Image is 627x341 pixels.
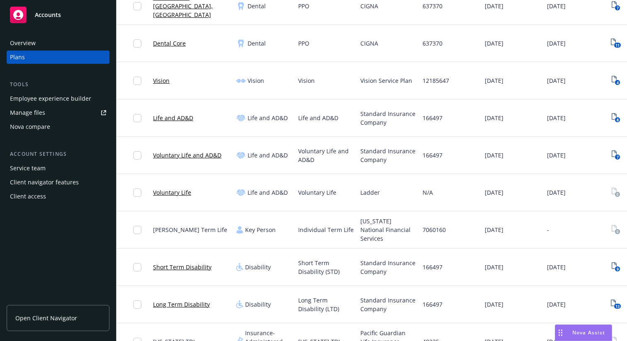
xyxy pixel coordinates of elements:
[248,2,266,10] span: Dental
[547,151,566,160] span: [DATE]
[485,263,503,271] span: [DATE]
[133,300,141,309] input: Toggle Row Selected
[485,114,503,122] span: [DATE]
[555,325,566,341] div: Drag to move
[609,111,622,125] a: View Plan Documents
[35,12,61,18] span: Accounts
[360,39,378,48] span: CIGNA
[7,150,109,158] div: Account settings
[616,266,618,272] text: 9
[298,76,315,85] span: Vision
[616,80,618,85] text: 4
[616,117,618,123] text: 8
[153,188,191,197] a: Voluntary Life
[547,76,566,85] span: [DATE]
[360,217,416,243] span: [US_STATE] National Financial Services
[485,39,503,48] span: [DATE]
[360,109,416,127] span: Standard Insurance Company
[547,39,566,48] span: [DATE]
[133,151,141,160] input: Toggle Row Selected
[360,76,412,85] span: Vision Service Plan
[133,2,141,10] input: Toggle Row Selected
[153,263,211,271] a: Short Term Disability
[485,225,503,234] span: [DATE]
[7,120,109,133] a: Nova compare
[7,162,109,175] a: Service team
[423,263,442,271] span: 166497
[423,76,449,85] span: 12185647
[423,300,442,309] span: 166497
[10,92,91,105] div: Employee experience builder
[7,106,109,119] a: Manage files
[547,263,566,271] span: [DATE]
[7,92,109,105] a: Employee experience builder
[7,176,109,189] a: Client navigator features
[153,151,221,160] a: Voluntary Life and AD&D
[360,296,416,313] span: Standard Insurance Company
[485,188,503,197] span: [DATE]
[15,314,77,322] span: Open Client Navigator
[609,223,622,237] a: View Plan Documents
[615,304,620,309] text: 13
[547,188,566,197] span: [DATE]
[153,76,170,85] a: Vision
[485,76,503,85] span: [DATE]
[572,329,605,336] span: Nova Assist
[360,259,416,276] span: Standard Insurance Company
[7,80,109,89] div: Tools
[609,37,622,50] a: View Plan Documents
[153,114,193,122] a: Life and AD&D
[298,147,354,164] span: Voluntary Life and AD&D
[423,151,442,160] span: 166497
[133,114,141,122] input: Toggle Row Selected
[609,298,622,311] a: View Plan Documents
[248,114,288,122] span: Life and AD&D
[10,176,79,189] div: Client navigator features
[423,114,442,122] span: 166497
[609,149,622,162] a: View Plan Documents
[133,189,141,197] input: Toggle Row Selected
[609,74,622,87] a: View Plan Documents
[547,300,566,309] span: [DATE]
[616,155,618,160] text: 7
[245,263,271,271] span: Disability
[360,188,380,197] span: Ladder
[423,188,433,197] span: N/A
[245,300,271,309] span: Disability
[423,39,442,48] span: 637370
[10,162,46,175] div: Service team
[133,226,141,234] input: Toggle Row Selected
[298,2,309,10] span: PPO
[298,114,338,122] span: Life and AD&D
[360,147,416,164] span: Standard Insurance Company
[245,225,276,234] span: Key Person
[547,225,549,234] span: -
[133,263,141,271] input: Toggle Row Selected
[10,106,45,119] div: Manage files
[133,39,141,48] input: Toggle Row Selected
[248,151,288,160] span: Life and AD&D
[360,2,378,10] span: CIGNA
[547,114,566,122] span: [DATE]
[298,259,354,276] span: Short Term Disability (STD)
[7,3,109,27] a: Accounts
[298,39,309,48] span: PPO
[7,51,109,64] a: Plans
[609,186,622,199] a: View Plan Documents
[485,151,503,160] span: [DATE]
[133,77,141,85] input: Toggle Row Selected
[298,225,354,234] span: Individual Term Life
[10,120,50,133] div: Nova compare
[248,39,266,48] span: Dental
[153,225,227,234] span: [PERSON_NAME] Term Life
[153,300,210,309] a: Long Term Disability
[7,190,109,203] a: Client access
[616,5,618,11] text: 7
[248,188,288,197] span: Life and AD&D
[298,188,336,197] span: Voluntary Life
[555,324,612,341] button: Nova Assist
[485,300,503,309] span: [DATE]
[609,261,622,274] a: View Plan Documents
[615,43,620,48] text: 11
[7,36,109,50] a: Overview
